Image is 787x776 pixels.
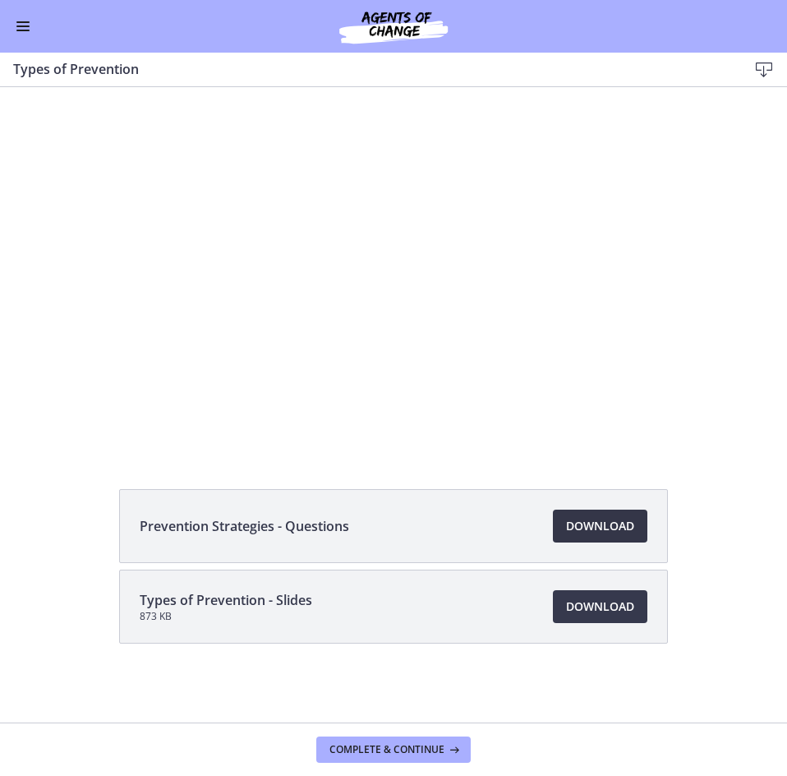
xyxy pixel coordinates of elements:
span: 873 KB [140,610,312,623]
span: Download [566,516,634,536]
button: Enable menu [13,16,33,36]
span: Download [566,597,634,617]
img: Agents of Change [295,7,492,46]
span: Complete & continue [329,743,444,756]
span: Prevention Strategies - Questions [140,516,349,536]
h3: Types of Prevention [13,59,721,79]
a: Download [553,510,647,543]
a: Download [553,590,647,623]
span: Types of Prevention - Slides [140,590,312,610]
button: Complete & continue [316,737,471,763]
